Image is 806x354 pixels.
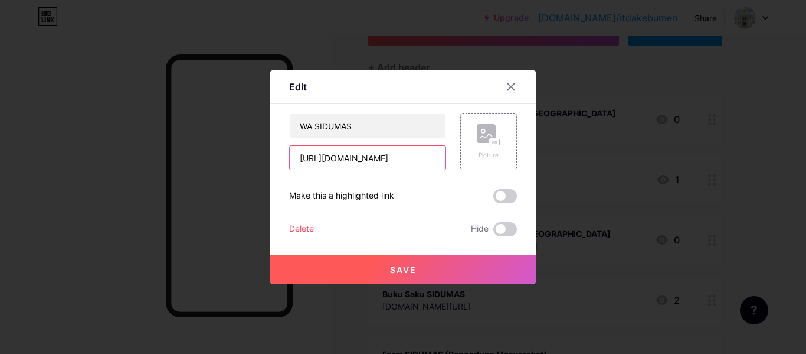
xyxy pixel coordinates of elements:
span: Hide [471,222,489,236]
input: URL [290,146,445,170]
input: Title [290,114,445,138]
div: Delete [289,222,314,236]
button: Save [270,255,536,284]
div: Edit [289,80,307,94]
div: Picture [477,151,500,160]
div: Make this a highlighted link [289,189,394,203]
span: Save [390,265,417,275]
